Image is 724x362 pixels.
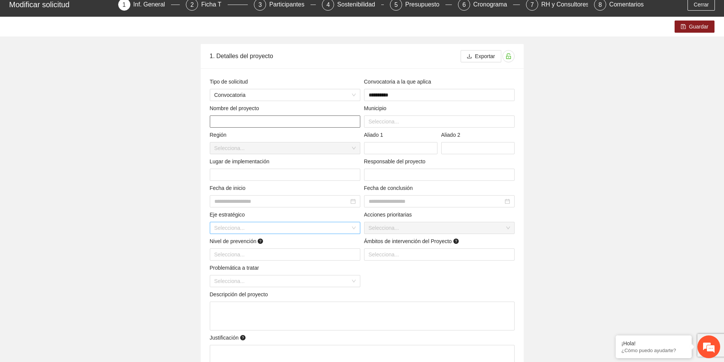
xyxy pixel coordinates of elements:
span: download [467,54,472,60]
span: Lugar de implementación [210,157,272,166]
span: Aliado 2 [441,131,463,139]
span: Guardar [689,22,708,31]
span: save [681,24,686,30]
span: 5 [394,2,398,8]
span: 8 [599,2,602,8]
button: unlock [502,50,515,62]
span: 6 [463,2,466,8]
span: Problemática a tratar [210,264,262,272]
button: downloadExportar [461,50,501,62]
span: Tipo de solicitud [210,77,251,86]
span: Convocatoria a la que aplica [364,77,434,86]
span: Nombre del proyecto [210,104,262,112]
span: question-circle [240,335,246,340]
span: Justificación [210,334,247,342]
p: ¿Cómo puedo ayudarte? [621,348,686,353]
span: 1 [122,2,126,8]
span: Fecha de inicio [210,184,249,192]
span: Aliado 1 [364,131,386,139]
div: Minimizar ventana de chat en vivo [125,4,143,22]
textarea: Escriba su mensaje y pulse “Intro” [4,207,145,234]
div: ¡Hola! [621,340,686,346]
span: Exportar [475,52,495,60]
span: Estamos en línea. [44,101,105,178]
span: Región [210,131,230,139]
span: Ámbitos de intervención del Proyecto [364,237,460,245]
span: Descripción del proyecto [210,290,271,299]
span: Municipio [364,104,390,112]
div: 1. Detalles del proyecto [210,45,461,67]
span: Convocatoria [214,89,356,101]
span: Nivel de prevención [210,237,265,245]
span: 4 [326,2,330,8]
span: Cerrar [694,0,709,9]
span: Responsable del proyecto [364,157,429,166]
span: 7 [531,2,534,8]
button: saveGuardar [675,21,714,33]
span: Fecha de conclusión [364,184,416,192]
span: 2 [190,2,194,8]
span: Acciones prioritarias [364,210,415,219]
span: question-circle [453,239,459,244]
div: Chatee con nosotros ahora [40,39,128,49]
span: Eje estratégico [210,210,248,219]
span: unlock [503,53,514,59]
span: 3 [258,2,262,8]
span: question-circle [258,239,263,244]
